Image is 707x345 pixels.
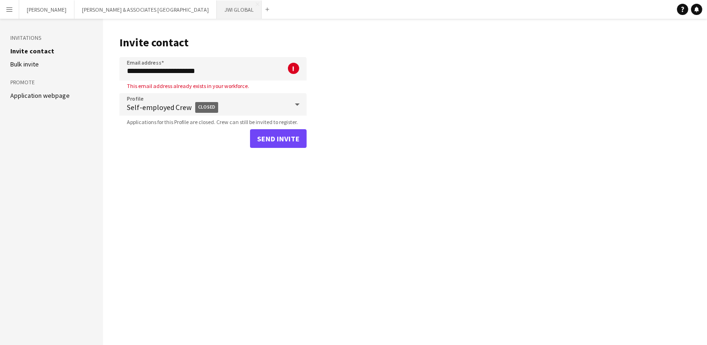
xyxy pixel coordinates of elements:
button: JWI GLOBAL [217,0,262,19]
h1: Invite contact [119,36,307,50]
button: [PERSON_NAME] [19,0,74,19]
span: Self-employed Crew [127,96,288,118]
span: Applications for this Profile are closed. Crew can still be invited to register. [119,118,305,125]
a: Application webpage [10,91,70,100]
a: Bulk invite [10,60,39,68]
a: Invite contact [10,47,54,55]
span: Closed [195,102,218,113]
h3: Invitations [10,34,93,42]
span: This email address already exists in your workforce. [119,82,257,89]
h3: Promote [10,78,93,87]
button: [PERSON_NAME] & ASSOCIATES [GEOGRAPHIC_DATA] [74,0,217,19]
button: Send invite [250,129,307,148]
